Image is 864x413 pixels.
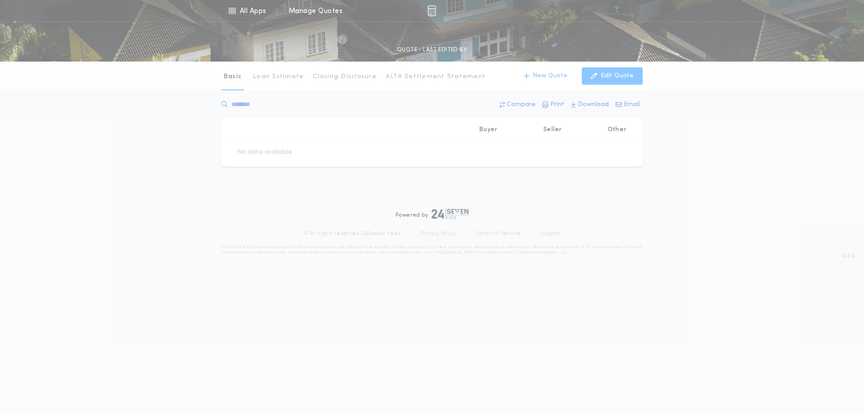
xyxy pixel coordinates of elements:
[533,71,567,80] p: New Quote
[396,209,468,219] div: Powered by
[433,251,477,254] a: [URL][DOMAIN_NAME]
[397,45,467,54] p: QUOTE - LAST EDITED BY
[432,209,468,219] img: logo
[427,5,436,16] img: img
[568,97,612,113] button: Download
[613,97,643,113] button: Email
[386,72,486,81] p: ALTA Settlement Statement
[497,97,538,113] button: Compare
[550,100,564,109] p: Print
[578,100,609,109] p: Download
[515,67,576,84] button: New Quote
[843,252,855,260] span: 3.8.0
[313,72,377,81] p: Closing Disclosure
[507,100,535,109] p: Compare
[253,72,304,81] p: Loan Estimate
[607,125,626,134] p: Other
[476,230,521,237] a: Terms of Service
[601,71,634,80] p: Edit Quote
[540,230,561,237] a: Support
[582,67,643,84] button: Edit Quote
[303,230,400,237] p: © All rights reserved. 24|Seven Fees
[420,230,456,237] a: Privacy Policy
[540,97,567,113] button: Print
[224,72,242,81] p: Basic
[479,125,497,134] p: Buyer
[221,244,643,255] p: DISCLAIMER: This estimate is provided for informational purposes only. 24|Seven Fees, a product o...
[543,125,562,134] p: Seller
[230,141,299,164] td: No data available
[624,100,640,109] p: Email
[600,6,634,15] img: vs-icon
